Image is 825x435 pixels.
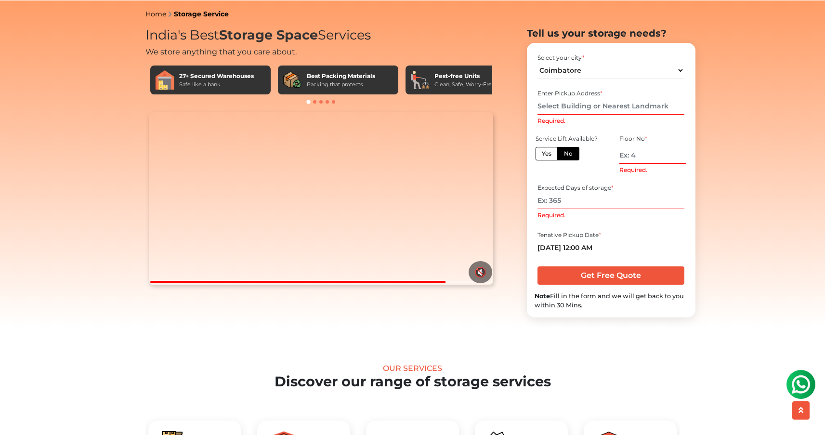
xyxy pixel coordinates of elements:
input: Ex: 365 [537,192,684,209]
label: Required. [537,211,565,220]
a: Home [145,10,166,18]
div: Expected Days of storage [537,184,684,192]
div: Floor No [619,134,686,143]
img: 27+ Secured Warehouses [155,70,174,90]
span: Storage Space [219,27,318,43]
div: Select your city [537,53,684,62]
div: Clean, Safe, Worry-Free [434,80,495,89]
h1: India's Best Services [145,27,497,43]
h2: Discover our range of storage services [33,373,792,390]
label: No [557,147,579,160]
input: Select Building or Nearest Landmark [537,98,684,115]
input: Ex: 4 [619,147,686,164]
img: Pest-free Units [410,70,430,90]
input: Get Free Quote [537,266,684,285]
button: scroll up [792,401,810,420]
div: Best Packing Materials [307,72,375,80]
img: Best Packing Materials [283,70,302,90]
div: Tenative Pickup Date [537,231,684,239]
div: Service Lift Available? [536,134,602,143]
div: Pest-free Units [434,72,495,80]
img: whatsapp-icon.svg [10,10,29,29]
div: Enter Pickup Address [537,89,684,98]
input: Pickup date [537,239,684,256]
button: 🔇 [469,261,492,283]
span: We store anything that you care about. [145,47,297,56]
label: Required. [537,117,565,125]
h2: Tell us your storage needs? [527,27,695,39]
div: Safe like a bank [179,80,254,89]
div: Our Services [33,364,792,373]
video: Your browser does not support the video tag. [149,112,493,285]
div: Fill in the form and we will get back to you within 30 Mins. [535,291,688,310]
a: Storage Service [174,10,229,18]
label: Yes [536,147,558,160]
label: Required. [619,166,647,174]
div: 27+ Secured Warehouses [179,72,254,80]
b: Note [535,292,550,300]
div: Packing that protects [307,80,375,89]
